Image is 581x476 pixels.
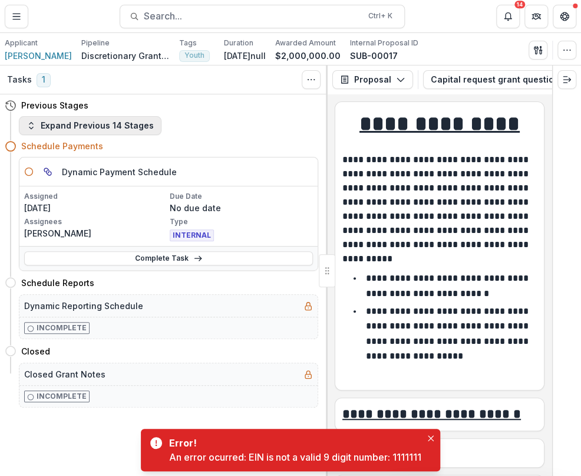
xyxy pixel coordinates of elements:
p: Discretionary Grants Pipeline [81,50,170,62]
p: Assignees [24,216,167,227]
h3: Tasks [7,75,32,85]
button: Expand Previous 14 Stages [19,116,161,135]
p: Due Date [170,191,313,202]
button: Close [424,431,438,445]
span: 1 [37,73,51,87]
p: Applicant [5,38,38,48]
p: Pipeline [81,38,110,48]
button: Partners [524,5,548,28]
h4: Closed [21,345,50,357]
a: Complete Task [24,251,313,265]
h4: Previous Stages [21,99,88,111]
button: View dependent tasks [38,162,57,181]
p: Assigned [24,191,167,202]
p: Awarded Amount [275,38,336,48]
p: [DATE] [24,202,167,214]
h5: Dynamic Payment Schedule [62,166,177,178]
span: INTERNAL [170,229,214,241]
div: Ctrl + K [366,9,395,22]
p: $2,000,000.00 [275,50,341,62]
button: Toggle Menu [5,5,28,28]
p: SUB-00017 [350,50,398,62]
p: [PERSON_NAME] [24,227,167,239]
p: [DATE]null [224,50,266,62]
p: Incomplete [37,323,87,333]
h5: Dynamic Reporting Schedule [24,300,143,312]
h5: Closed Grant Notes [24,368,105,380]
div: An error ocurred: EIN is not a valid 9 digit number: 1111111 [169,450,421,464]
button: Proposal [332,70,413,89]
a: [PERSON_NAME] [5,50,72,62]
p: Type [170,216,313,227]
button: Notifications [496,5,520,28]
span: Youth [184,51,204,60]
p: Tags [179,38,197,48]
button: Search... [120,5,405,28]
h4: Schedule Reports [21,277,94,289]
div: Error! [169,436,417,450]
span: Search... [144,11,361,22]
button: Toggle View Cancelled Tasks [302,70,321,89]
p: Duration [224,38,253,48]
button: Expand right [557,70,576,89]
p: No due date [170,202,313,214]
button: Get Help [553,5,576,28]
div: 14 [514,1,525,9]
h4: Schedule Payments [21,140,103,152]
p: Internal Proposal ID [350,38,418,48]
p: Incomplete [37,391,87,402]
